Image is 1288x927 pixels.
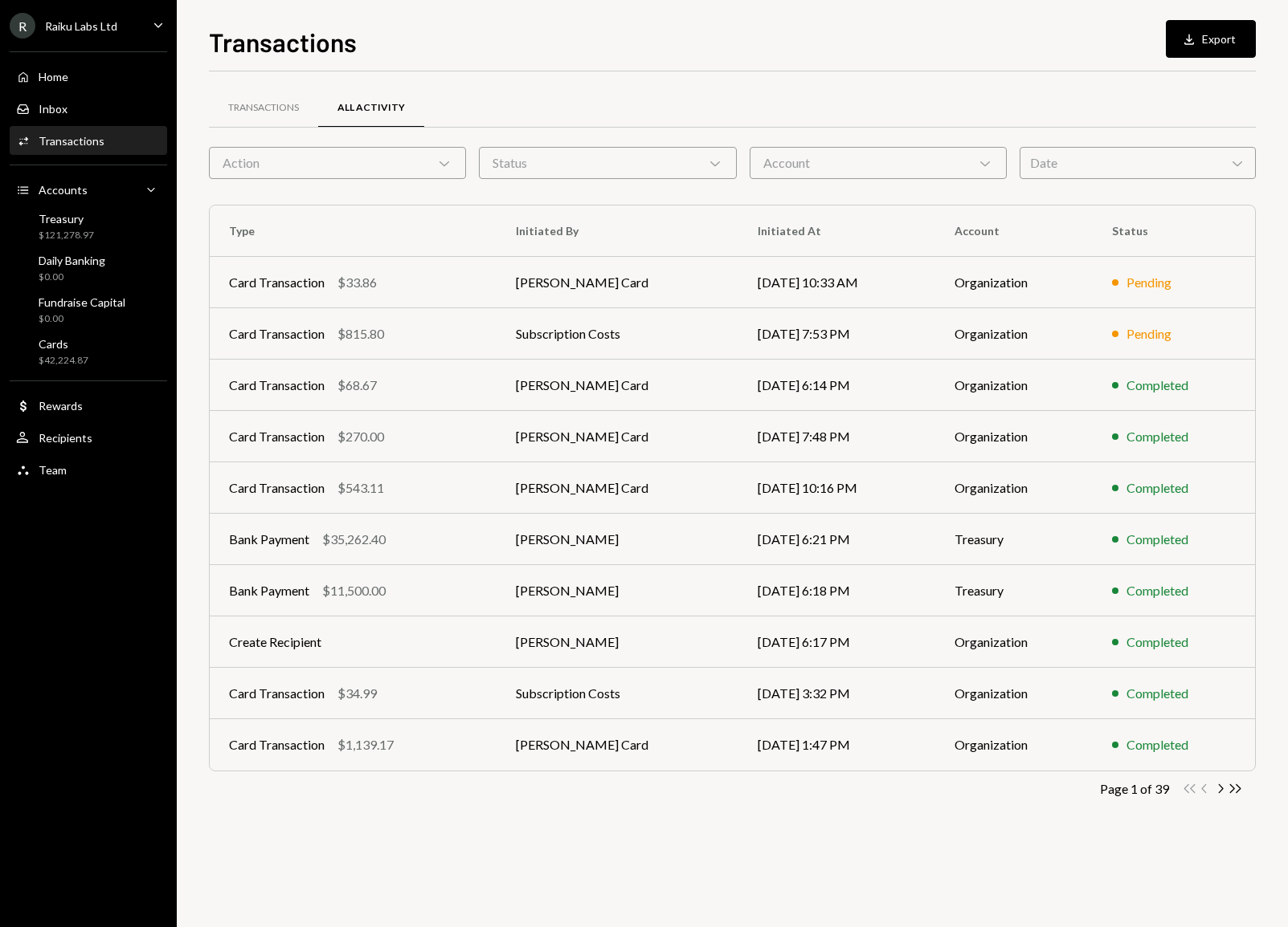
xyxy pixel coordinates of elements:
[497,257,738,308] td: [PERSON_NAME] Card
[738,462,934,514] td: [DATE] 10:16 PM
[497,668,738,719] td: Subscription Costs
[210,616,497,668] td: Create Recipient
[39,102,67,116] div: Inbox
[738,205,934,257] th: Initiated At
[738,257,934,308] td: [DATE] 10:33 AM
[1126,735,1188,754] div: Completed
[337,324,384,344] div: $815.80
[10,13,35,39] div: R
[337,427,384,446] div: $270.00
[10,423,167,452] a: Recipients
[1126,684,1188,703] div: Completed
[935,308,1093,360] td: Organization
[210,205,497,257] th: Type
[738,514,934,565] td: [DATE] 6:21 PM
[39,270,105,284] div: $0.00
[935,565,1093,616] td: Treasury
[935,616,1093,668] td: Organization
[935,257,1093,308] td: Organization
[738,616,934,668] td: [DATE] 6:17 PM
[39,70,68,83] div: Home
[209,87,318,128] a: Transactions
[39,399,83,413] div: Rewards
[1093,205,1255,257] th: Status
[738,565,934,616] td: [DATE] 6:18 PM
[229,376,325,395] div: Card Transaction
[738,360,934,411] td: [DATE] 6:14 PM
[497,514,738,565] td: [PERSON_NAME]
[497,411,738,462] td: [PERSON_NAME] Card
[39,183,88,197] div: Accounts
[10,94,167,123] a: Inbox
[1126,427,1188,446] div: Completed
[39,463,67,477] div: Team
[935,462,1093,514] td: Organization
[750,147,1007,179] div: Account
[337,273,377,292] div: $33.86
[229,530,309,549] div: Bank Payment
[229,735,325,754] div: Card Transaction
[39,134,104,148] div: Transactions
[1126,273,1171,292] div: Pending
[935,360,1093,411] td: Organization
[229,478,325,498] div: Card Transaction
[39,229,94,242] div: $121,278.97
[497,565,738,616] td: [PERSON_NAME]
[39,312,125,326] div: $0.00
[229,427,325,446] div: Card Transaction
[738,308,934,360] td: [DATE] 7:53 PM
[1126,376,1188,395] div: Completed
[337,684,377,703] div: $34.99
[738,719,934,770] td: [DATE] 1:47 PM
[322,581,386,600] div: $11,500.00
[39,354,88,368] div: $42,224.87
[228,101,299,115] div: Transactions
[935,514,1093,565] td: Treasury
[1126,581,1188,600] div: Completed
[10,175,167,204] a: Accounts
[337,735,394,754] div: $1,139.17
[39,295,125,309] div: Fundraise Capital
[318,87,424,128] a: All Activity
[229,273,325,292] div: Card Transaction
[497,719,738,770] td: [PERSON_NAME] Card
[497,616,738,668] td: [PERSON_NAME]
[337,101,405,115] div: All Activity
[39,254,105,267] div: Daily Banking
[1126,478,1188,498] div: Completed
[10,291,167,329] a: Fundraise Capital$0.00
[1126,632,1188,652] div: Completed
[10,62,167,91] a: Home
[10,455,167,484] a: Team
[10,126,167,155] a: Transactions
[10,249,167,287] a: Daily Banking$0.00
[479,147,736,179] div: Status
[1100,781,1169,796] div: Page 1 of 39
[497,360,738,411] td: [PERSON_NAME] Card
[1126,324,1171,344] div: Pending
[229,684,325,703] div: Card Transaction
[935,411,1093,462] td: Organization
[935,719,1093,770] td: Organization
[1126,530,1188,549] div: Completed
[229,581,309,600] div: Bank Payment
[738,411,934,462] td: [DATE] 7:48 PM
[497,205,738,257] th: Initiated By
[497,308,738,360] td: Subscription Costs
[45,19,117,33] div: Raiku Labs Ltd
[322,530,386,549] div: $35,262.40
[497,462,738,514] td: [PERSON_NAME] Card
[209,147,466,179] div: Action
[10,391,167,420] a: Rewards
[209,26,357,58] h1: Transactions
[337,376,377,395] div: $68.67
[229,324,325,344] div: Card Transaction
[738,668,934,719] td: [DATE] 3:32 PM
[1166,20,1256,58] button: Export
[39,212,94,226] div: Treasury
[935,668,1093,719] td: Organization
[1020,147,1256,179] div: Date
[39,431,92,445] div: Recipients
[10,207,167,246] a: Treasury$121,278.97
[935,205,1093,257] th: Account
